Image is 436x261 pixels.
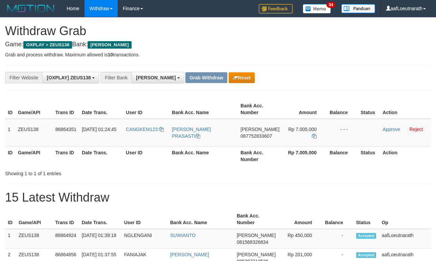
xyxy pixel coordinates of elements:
div: Filter Bank [100,72,132,83]
th: Balance [327,100,358,119]
th: Balance [327,146,358,165]
th: Bank Acc. Name [169,100,238,119]
span: Rp 7.005.000 [288,127,317,132]
th: Rp 7.005.000 [282,146,327,165]
img: Feedback.jpg [259,4,293,14]
th: Date Trans. [79,100,123,119]
a: Reject [410,127,423,132]
td: [DATE] 01:39:18 [79,229,121,249]
span: 34 [326,2,336,8]
th: Status [358,146,380,165]
th: User ID [123,100,169,119]
th: Date Trans. [79,146,123,165]
th: Status [358,100,380,119]
span: [PERSON_NAME] [237,233,276,238]
th: Action [380,146,431,165]
span: CANGKEM123 [126,127,158,132]
th: ID [5,100,15,119]
span: OXPLAY > ZEUS138 [23,41,72,49]
th: Trans ID [53,146,79,165]
th: Op [379,210,431,229]
span: [DATE] 01:24:45 [82,127,116,132]
strong: 10 [108,52,113,57]
td: - [322,229,353,249]
p: Grab and process withdraw. Maximum allowed is transactions. [5,51,431,58]
a: CANGKEM123 [126,127,164,132]
span: Copy 087752833607 to clipboard [240,133,272,139]
th: Balance [322,210,353,229]
th: ID [5,146,15,165]
th: Action [380,100,431,119]
td: ZEUS138 [16,229,52,249]
th: Status [353,210,379,229]
img: panduan.png [341,4,375,13]
th: Bank Acc. Number [238,100,282,119]
h1: Withdraw Grab [5,24,431,38]
th: Game/API [15,146,53,165]
th: Bank Acc. Name [169,146,238,165]
td: aafLoeutnarath [379,229,431,249]
button: Reset [229,72,255,83]
span: [PERSON_NAME] [240,127,279,132]
td: 1 [5,229,16,249]
td: 86864924 [52,229,79,249]
span: [OXPLAY] ZEUS138 [47,75,91,80]
td: Rp 450,000 [278,229,322,249]
span: [PERSON_NAME] [136,75,176,80]
span: 86864351 [55,127,76,132]
button: Grab Withdraw [185,72,227,83]
th: Bank Acc. Number [238,146,282,165]
span: Accepted [356,233,376,239]
th: Trans ID [53,100,79,119]
img: Button%20Memo.svg [303,4,331,14]
a: Copy 7005000 to clipboard [312,133,317,139]
td: - - - [327,119,358,147]
span: Copy 081568326834 to clipboard [237,239,268,245]
a: SUWIANTO [170,233,196,238]
span: Accepted [356,252,376,258]
button: [PERSON_NAME] [132,72,184,83]
th: ID [5,210,16,229]
th: Bank Acc. Number [234,210,278,229]
th: Amount [278,210,322,229]
th: User ID [121,210,167,229]
button: [OXPLAY] ZEUS138 [42,72,99,83]
th: Date Trans. [79,210,121,229]
h4: Game: Bank: [5,41,431,48]
th: Game/API [16,210,52,229]
th: Bank Acc. Name [167,210,234,229]
span: [PERSON_NAME] [88,41,131,49]
th: Amount [282,100,327,119]
span: [PERSON_NAME] [237,252,276,257]
a: [PERSON_NAME] [170,252,209,257]
a: Approve [383,127,400,132]
a: [PERSON_NAME] PRASASTI [172,127,211,139]
th: User ID [123,146,169,165]
td: 1 [5,119,15,147]
div: Filter Website [5,72,42,83]
h1: 15 Latest Withdraw [5,191,431,204]
div: Showing 1 to 1 of 1 entries [5,167,177,177]
img: MOTION_logo.png [5,3,56,14]
td: ZEUS138 [15,119,53,147]
th: Game/API [15,100,53,119]
td: NGLENGANI [121,229,167,249]
th: Trans ID [52,210,79,229]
